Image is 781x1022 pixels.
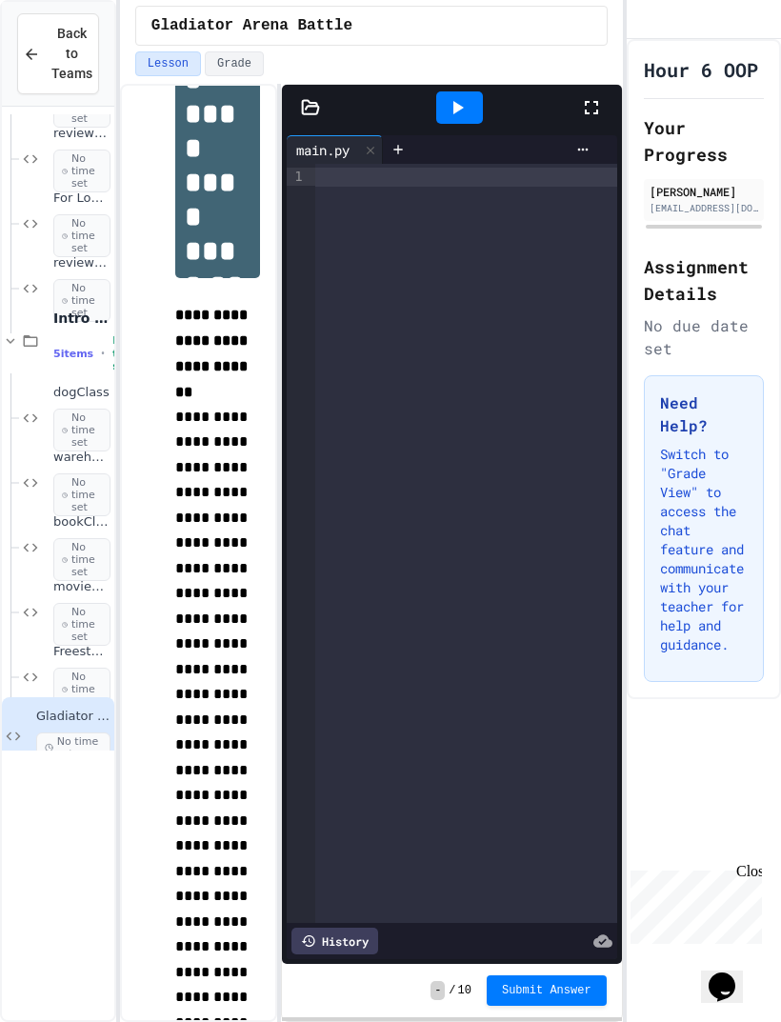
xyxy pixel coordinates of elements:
[53,190,110,207] span: For Loop vs For Each Loop
[701,946,762,1003] iframe: chat widget
[205,51,264,76] button: Grade
[449,983,455,998] span: /
[53,514,110,531] span: bookClass
[151,14,352,37] span: Gladiator Arena Battle
[53,150,110,193] span: No time set
[644,253,764,307] h2: Assignment Details
[644,114,764,168] h2: Your Progress
[53,579,110,595] span: movieClass
[36,709,110,725] span: Gladiator Arena Battle
[53,644,110,660] span: Freestyle #1
[53,214,110,258] span: No time set
[53,255,110,271] span: review challenges #4
[287,168,306,186] div: 1
[53,409,110,452] span: No time set
[36,732,110,763] span: No time set
[112,334,139,372] span: No time set
[101,346,105,361] span: •
[431,981,445,1000] span: -
[623,863,762,944] iframe: chat widget
[53,348,93,360] span: 5 items
[53,450,110,466] span: warehouseClass
[650,201,758,215] div: [EMAIL_ADDRESS][DOMAIN_NAME]
[660,391,748,437] h3: Need Help?
[53,279,110,323] span: No time set
[291,928,378,954] div: History
[53,126,110,142] span: review challenges #3
[458,983,471,998] span: 10
[644,314,764,360] div: No due date set
[53,668,110,711] span: No time set
[53,310,110,327] span: Intro to OOP design
[660,445,748,654] p: Switch to "Grade View" to access the chat feature and communicate with your teacher for help and ...
[650,183,758,200] div: [PERSON_NAME]
[53,538,110,582] span: No time set
[502,983,591,998] span: Submit Answer
[135,51,201,76] button: Lesson
[644,56,758,83] h1: Hour 6 OOP
[53,473,110,517] span: No time set
[53,385,110,401] span: dogClass
[8,8,131,121] div: Chat with us now!Close
[53,603,110,647] span: No time set
[51,24,92,84] span: Back to Teams
[287,140,359,160] div: main.py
